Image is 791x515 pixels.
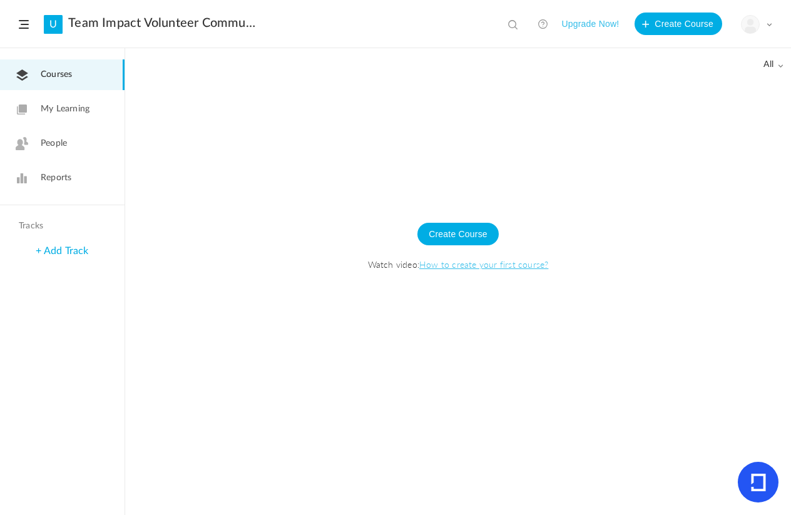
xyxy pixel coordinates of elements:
button: Create Course [635,13,722,35]
button: Upgrade Now! [561,13,619,35]
a: How to create your first course? [419,258,548,270]
h4: Tracks [19,221,103,232]
span: People [41,137,67,150]
img: user-image.png [742,16,759,33]
span: Watch video: [138,258,778,270]
a: U [44,15,63,34]
span: My Learning [41,103,89,116]
span: Reports [41,171,71,185]
span: Courses [41,68,72,81]
a: Team Impact Volunteer Community [68,16,259,31]
a: + Add Track [36,246,88,256]
span: all [763,59,783,70]
button: Create Course [417,223,499,245]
